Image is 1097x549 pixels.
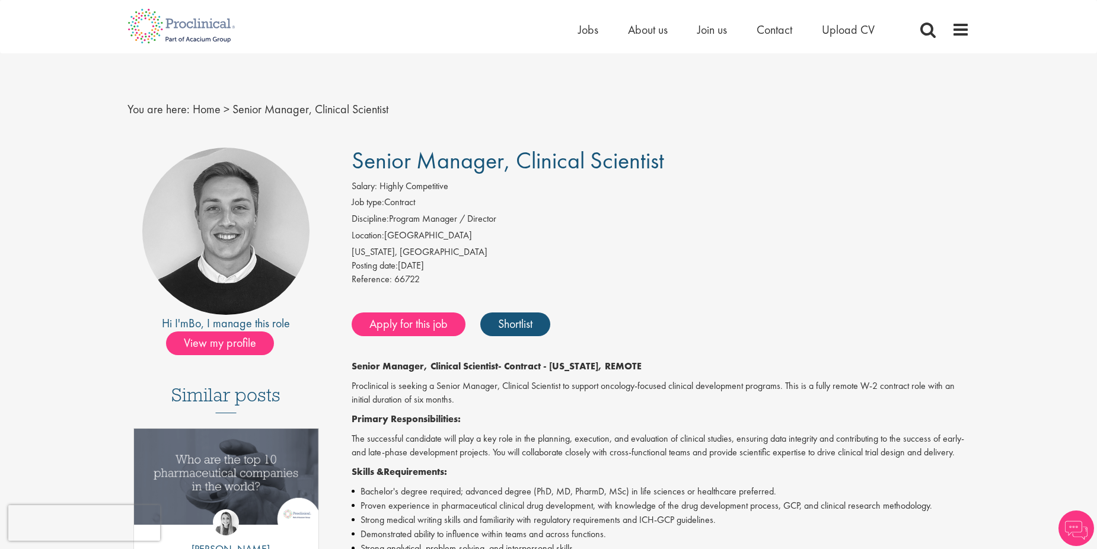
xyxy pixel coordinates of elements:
div: [DATE] [352,259,970,273]
span: Senior Manager, Clinical Scientist [352,145,664,175]
a: Contact [757,22,792,37]
img: imeage of recruiter Bo Forsen [142,148,310,315]
a: breadcrumb link [193,101,221,117]
a: Link to a post [134,429,318,534]
span: Senior Manager, Clinical Scientist [232,101,388,117]
li: Program Manager / Director [352,212,970,229]
p: The successful candidate will play a key role in the planning, execution, and evaluation of clini... [352,432,970,459]
li: [GEOGRAPHIC_DATA] [352,229,970,245]
strong: - Contract - [US_STATE], REMOTE [498,360,642,372]
a: View my profile [166,334,286,349]
strong: Skills & [352,465,384,478]
li: Contract [352,196,970,212]
a: About us [628,22,668,37]
strong: s: [454,413,461,425]
span: > [224,101,229,117]
label: Job type: [352,196,384,209]
a: Shortlist [480,312,550,336]
span: You are here: [127,101,190,117]
img: Chatbot [1058,510,1094,546]
p: Proclinical is seeking a Senior Manager, Clinical Scientist to support oncology-focused clinical ... [352,379,970,407]
div: Hi I'm , I manage this role [127,315,325,332]
a: Upload CV [822,22,875,37]
span: Posting date: [352,259,398,272]
h3: Similar posts [171,385,280,413]
strong: Requirements: [384,465,447,478]
span: Highly Competitive [380,180,448,192]
label: Reference: [352,273,392,286]
label: Location: [352,229,384,242]
span: 66722 [394,273,420,285]
div: [US_STATE], [GEOGRAPHIC_DATA] [352,245,970,259]
a: Jobs [578,22,598,37]
strong: Primary Responsibilitie [352,413,454,425]
label: Discipline: [352,212,389,226]
img: Hannah Burke [213,509,239,535]
a: Apply for this job [352,312,465,336]
a: Bo [189,315,201,331]
strong: Senior Manager, Clinical Scientist [352,360,498,372]
label: Salary: [352,180,377,193]
a: Join us [697,22,727,37]
span: View my profile [166,331,274,355]
li: Bachelor's degree required; advanced degree (PhD, MD, PharmD, MSc) in life sciences or healthcare... [352,484,970,499]
li: Demonstrated ability to influence within teams and across functions. [352,527,970,541]
li: Strong medical writing skills and familiarity with regulatory requirements and ICH-GCP guidelines. [352,513,970,527]
img: Top 10 pharmaceutical companies in the world 2025 [134,429,318,524]
li: Proven experience in pharmaceutical clinical drug development, with knowledge of the drug develop... [352,499,970,513]
iframe: reCAPTCHA [8,505,160,541]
